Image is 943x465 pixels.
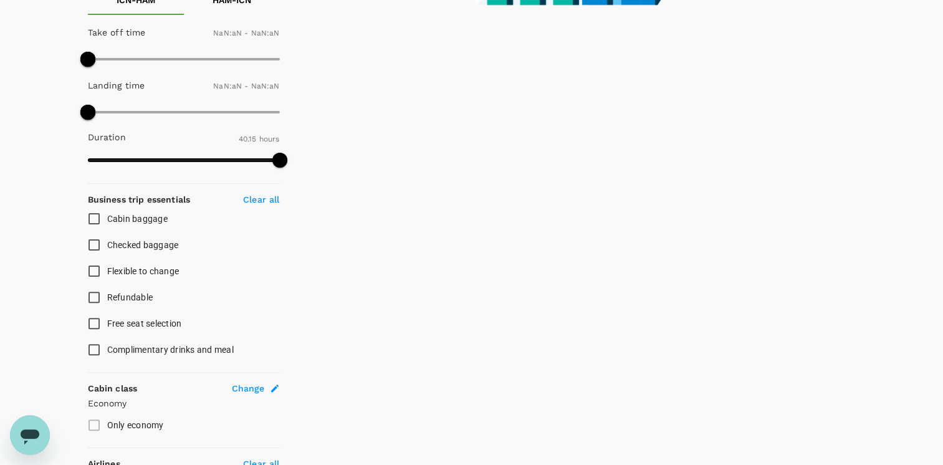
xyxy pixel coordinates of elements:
[88,79,145,92] p: Landing time
[107,292,153,302] span: Refundable
[502,43,610,54] g: finding your flights
[213,29,279,37] span: NaN:aN - NaN:aN
[107,240,179,250] span: Checked baggage
[232,382,265,395] span: Change
[88,26,146,39] p: Take off time
[107,214,168,224] span: Cabin baggage
[107,345,234,355] span: Complimentary drinks and meal
[88,383,138,393] strong: Cabin class
[88,397,280,410] p: Economy
[107,319,182,328] span: Free seat selection
[107,266,180,276] span: Flexible to change
[239,135,280,143] span: 40.15 hours
[243,193,279,206] p: Clear all
[88,131,126,143] p: Duration
[10,415,50,455] iframe: 메시징 창을 시작하는 버튼
[107,420,164,430] span: Only economy
[88,194,191,204] strong: Business trip essentials
[213,82,279,90] span: NaN:aN - NaN:aN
